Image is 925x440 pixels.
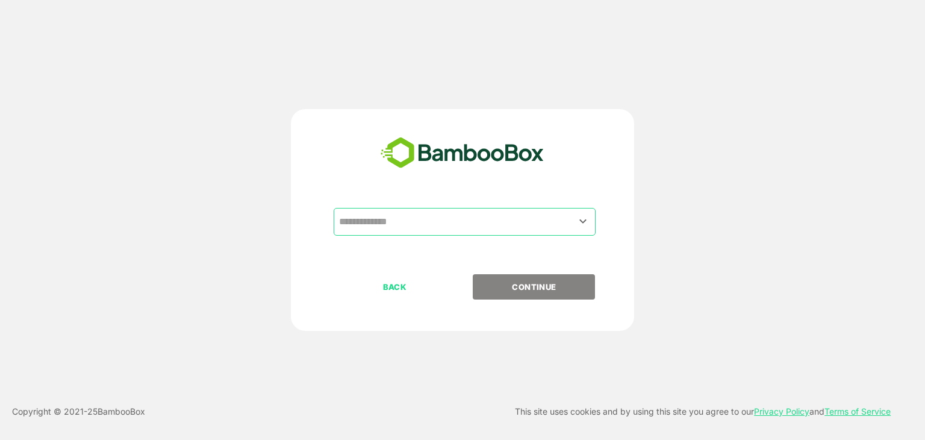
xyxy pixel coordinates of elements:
a: Terms of Service [824,406,891,416]
img: bamboobox [374,133,550,173]
button: Open [575,213,591,230]
button: BACK [334,274,456,300]
a: Privacy Policy [754,406,809,416]
p: CONTINUE [474,280,594,294]
p: This site uses cookies and by using this site you agree to our and [515,404,891,419]
button: CONTINUE [473,274,595,300]
p: Copyright © 2021- 25 BambooBox [12,404,145,419]
p: BACK [335,280,455,294]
